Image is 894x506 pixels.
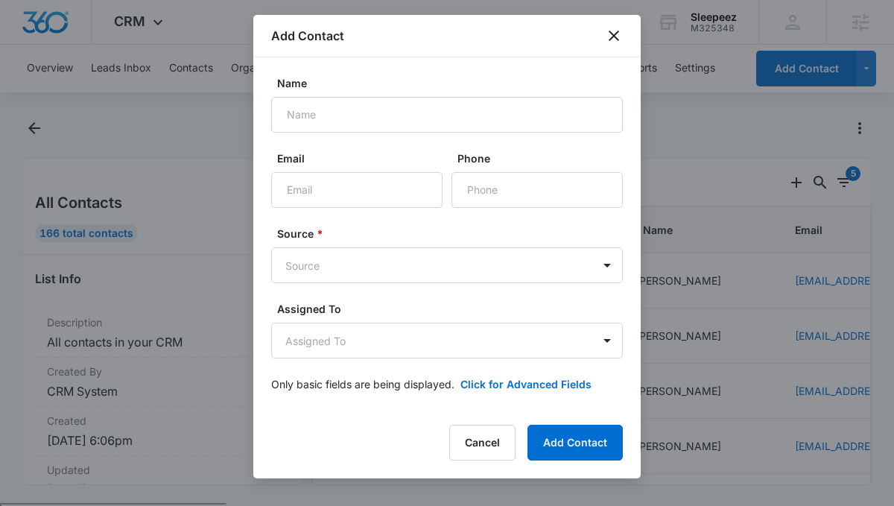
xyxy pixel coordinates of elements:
[449,425,516,461] button: Cancel
[457,151,629,166] label: Phone
[39,39,164,51] div: Domain: [DOMAIN_NAME]
[271,376,454,392] p: Only basic fields are being displayed.
[277,151,448,166] label: Email
[165,88,251,98] div: Keywords by Traffic
[40,86,52,98] img: tab_domain_overview_orange.svg
[271,27,344,45] h1: Add Contact
[277,301,629,317] label: Assigned To
[451,172,623,208] input: Phone
[57,88,133,98] div: Domain Overview
[277,226,629,241] label: Source
[24,24,36,36] img: logo_orange.svg
[148,86,160,98] img: tab_keywords_by_traffic_grey.svg
[271,172,443,208] input: Email
[277,75,629,91] label: Name
[460,376,592,392] button: Click for Advanced Fields
[42,24,73,36] div: v 4.0.25
[24,39,36,51] img: website_grey.svg
[527,425,623,461] button: Add Contact
[271,97,623,133] input: Name
[605,27,623,45] button: close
